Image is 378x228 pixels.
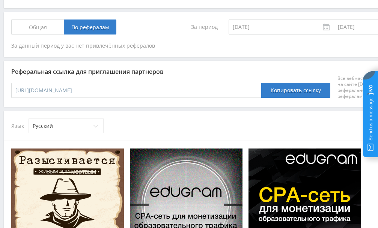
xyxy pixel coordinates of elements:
button: Копировать ссылку [261,83,330,98]
span: По рефералам [64,19,116,34]
span: Общая [11,19,64,34]
div: За период [156,19,221,34]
